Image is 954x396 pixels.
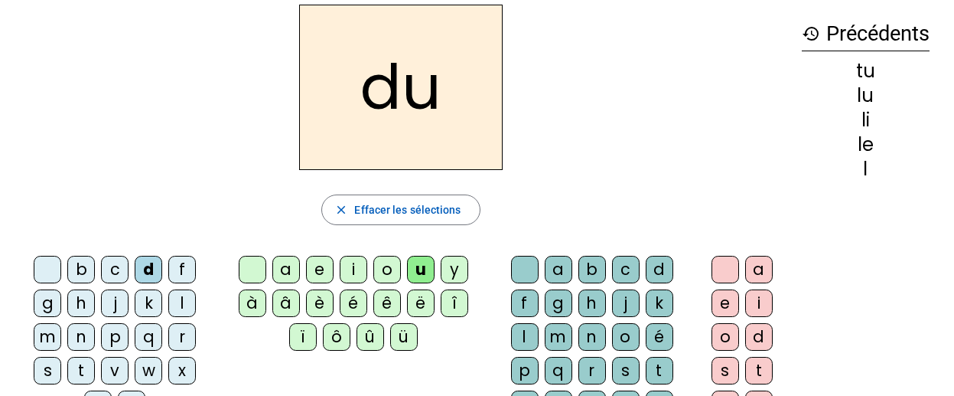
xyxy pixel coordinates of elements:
[745,290,773,317] div: i
[306,256,334,283] div: e
[578,290,606,317] div: h
[168,290,196,317] div: l
[407,256,435,283] div: u
[340,290,367,317] div: é
[67,323,95,351] div: n
[511,290,539,317] div: f
[67,256,95,283] div: b
[321,195,480,225] button: Effacer les sélections
[373,256,401,283] div: o
[135,290,162,317] div: k
[299,5,503,170] h2: du
[323,323,350,351] div: ô
[578,357,606,385] div: r
[135,323,162,351] div: q
[373,290,401,317] div: ê
[802,136,930,154] div: le
[802,87,930,105] div: lu
[357,323,384,351] div: û
[390,323,418,351] div: ü
[802,111,930,129] div: li
[168,256,196,283] div: f
[745,256,773,283] div: a
[101,290,129,317] div: j
[334,203,348,217] mat-icon: close
[101,357,129,385] div: v
[612,323,640,351] div: o
[168,323,196,351] div: r
[101,256,129,283] div: c
[646,357,673,385] div: t
[545,290,572,317] div: g
[745,357,773,385] div: t
[578,323,606,351] div: n
[511,357,539,385] div: p
[289,323,317,351] div: ï
[612,290,640,317] div: j
[272,290,300,317] div: â
[802,17,930,51] h3: Précédents
[407,290,435,317] div: ë
[135,256,162,283] div: d
[545,323,572,351] div: m
[545,357,572,385] div: q
[745,323,773,351] div: d
[646,256,673,283] div: d
[34,290,61,317] div: g
[101,323,129,351] div: p
[272,256,300,283] div: a
[168,357,196,385] div: x
[802,25,820,43] mat-icon: history
[612,256,640,283] div: c
[646,290,673,317] div: k
[239,290,266,317] div: à
[711,357,739,385] div: s
[711,323,739,351] div: o
[441,290,468,317] div: î
[802,160,930,178] div: l
[306,290,334,317] div: è
[578,256,606,283] div: b
[511,323,539,351] div: l
[441,256,468,283] div: y
[354,201,461,219] span: Effacer les sélections
[711,290,739,317] div: e
[135,357,162,385] div: w
[802,62,930,80] div: tu
[612,357,640,385] div: s
[340,256,367,283] div: i
[67,357,95,385] div: t
[34,357,61,385] div: s
[67,290,95,317] div: h
[34,323,61,351] div: m
[545,256,572,283] div: a
[646,323,673,351] div: é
